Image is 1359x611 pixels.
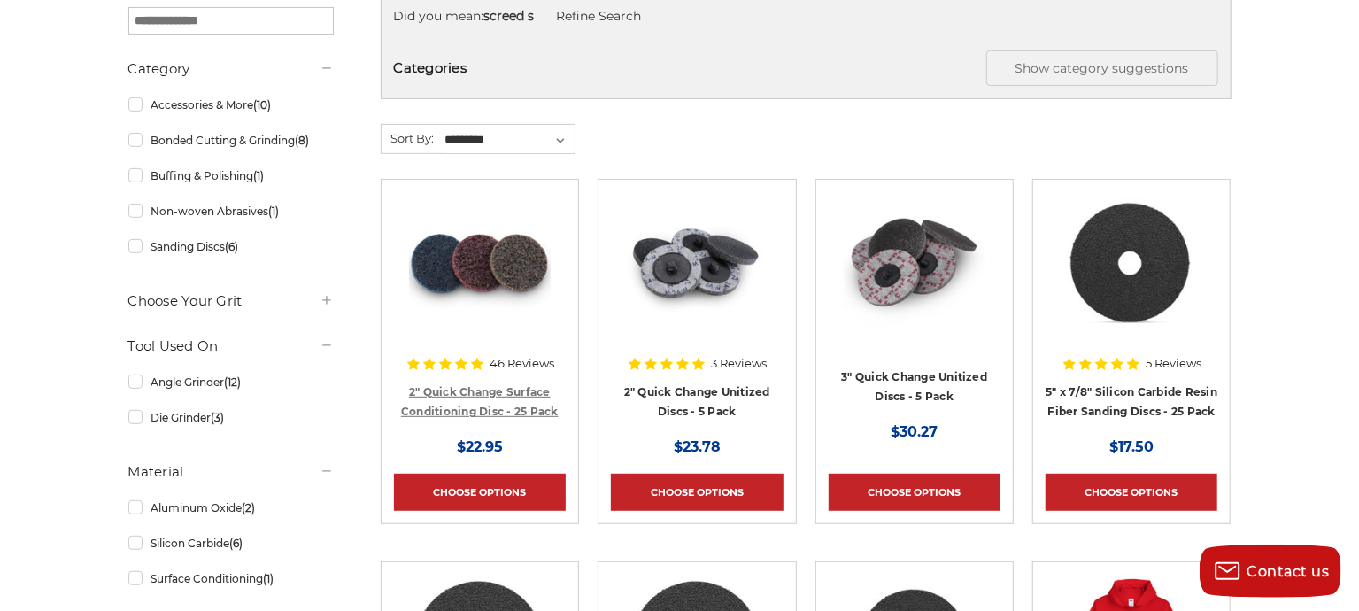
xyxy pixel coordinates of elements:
a: Choose Options [611,474,783,511]
button: Show category suggestions [986,50,1218,86]
span: (10) [253,98,271,112]
a: Angle Grinder [128,367,334,398]
span: (8) [295,134,309,147]
span: (1) [263,572,274,585]
span: (12) [224,375,241,389]
a: Refine Search [557,8,642,24]
a: Surface Conditioning [128,563,334,594]
h5: Material [128,461,334,483]
span: 5 Reviews [1146,358,1201,369]
h5: Categories [394,50,1218,86]
span: (6) [229,537,243,550]
a: Non-woven Abrasives [128,196,334,227]
a: Accessories & More [128,89,334,120]
span: $22.95 [457,438,503,455]
img: 2" Quick Change Unitized Discs - 5 Pack [626,192,768,334]
select: Sort By: [443,127,575,153]
a: Choose Options [829,474,1000,511]
span: $17.50 [1109,438,1154,455]
div: Did you mean: [394,7,1218,26]
span: (6) [225,240,238,253]
h5: Choose Your Grit [128,290,334,312]
a: 2" Quick Change Surface Conditioning Disc - 25 Pack [401,385,559,419]
a: Aluminum Oxide [128,492,334,523]
h5: Category [128,58,334,80]
a: 5 Inch Silicon Carbide Resin Fiber Disc [1046,192,1217,364]
span: $23.78 [674,438,721,455]
span: 46 Reviews [490,358,554,369]
span: (2) [242,501,255,514]
h5: Tool Used On [128,336,334,357]
img: Black Hawk Abrasives 2 inch quick change disc for surface preparation on metals [409,192,551,334]
a: 2" Quick Change Unitized Discs - 5 Pack [611,192,783,364]
a: Choose Options [1046,474,1217,511]
span: (3) [211,411,224,424]
a: 2" Quick Change Unitized Discs - 5 Pack [624,385,770,419]
a: Buffing & Polishing [128,160,334,191]
span: (1) [253,169,264,182]
a: 3" Quick Change Unitized Discs - 5 Pack [841,370,987,404]
img: 3" Quick Change Unitized Discs - 5 Pack [844,192,985,334]
a: Silicon Carbide [128,528,334,559]
a: Sanding Discs [128,231,334,262]
span: $30.27 [891,423,938,440]
span: Contact us [1247,563,1330,580]
img: 5 Inch Silicon Carbide Resin Fiber Disc [1061,192,1202,334]
a: Choose Options [394,474,566,511]
label: Sort By: [382,125,435,151]
a: Black Hawk Abrasives 2 inch quick change disc for surface preparation on metals [394,192,566,364]
strong: screed s [484,8,535,24]
a: 5" x 7/8" Silicon Carbide Resin Fiber Sanding Discs - 25 Pack [1046,385,1217,419]
a: Die Grinder [128,402,334,433]
a: 3" Quick Change Unitized Discs - 5 Pack [829,192,1000,364]
span: 3 Reviews [711,358,767,369]
button: Contact us [1200,545,1341,598]
span: (1) [268,205,279,218]
a: Bonded Cutting & Grinding [128,125,334,156]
